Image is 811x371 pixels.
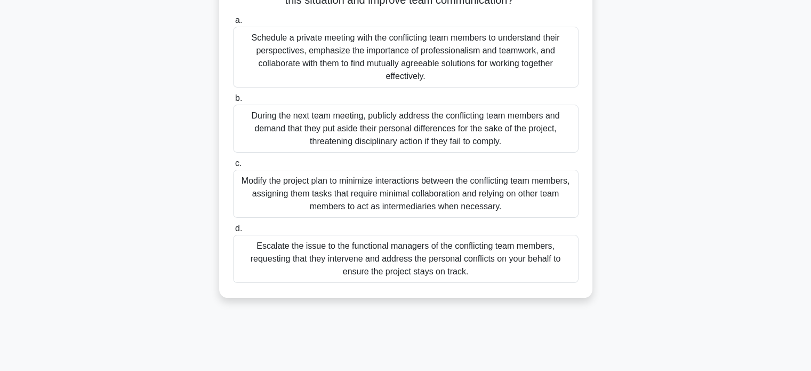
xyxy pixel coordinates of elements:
[235,159,242,168] span: c.
[235,15,242,25] span: a.
[235,224,242,233] span: d.
[233,170,579,218] div: Modify the project plan to minimize interactions between the conflicting team members, assigning ...
[233,105,579,153] div: During the next team meeting, publicly address the conflicting team members and demand that they ...
[233,235,579,283] div: Escalate the issue to the functional managers of the conflicting team members, requesting that th...
[233,27,579,88] div: Schedule a private meeting with the conflicting team members to understand their perspectives, em...
[235,93,242,102] span: b.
